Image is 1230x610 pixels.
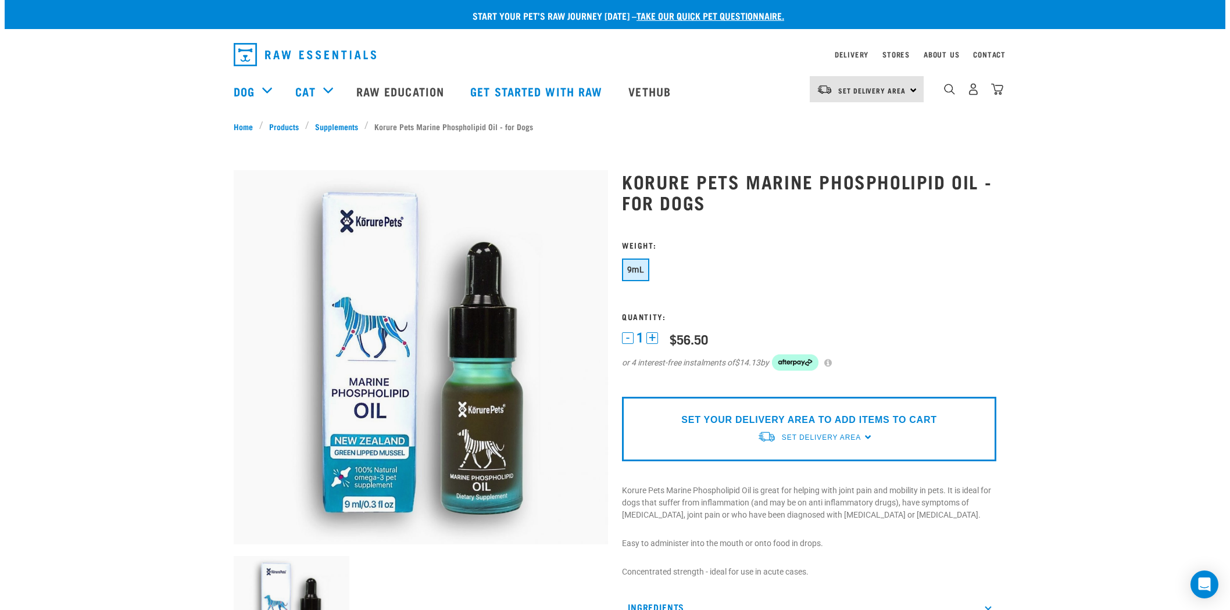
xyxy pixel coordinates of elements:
img: van-moving.png [817,84,832,95]
div: $56.50 [670,332,708,346]
button: + [646,332,658,344]
img: home-icon-1@2x.png [944,84,955,95]
a: Delivery [835,52,868,56]
a: Get started with Raw [459,68,617,114]
a: Products [263,120,305,132]
img: van-moving.png [757,430,776,443]
div: or 4 interest-free instalments of by [622,354,996,371]
a: Vethub [617,68,685,114]
h1: Korure Pets Marine Phospholipid Oil - for Dogs [622,171,996,213]
h3: Weight: [622,241,996,249]
p: Easy to administer into the mouth or onto food in drops. [622,537,996,550]
span: 1 [637,332,643,344]
p: SET YOUR DELIVERY AREA TO ADD ITEMS TO CART [681,413,936,427]
p: Korure Pets Marine Phospholipid Oil is great for helping with joint pain and mobility in pets. It... [622,485,996,521]
nav: dropdown navigation [224,38,1006,71]
button: - [622,332,634,344]
nav: breadcrumbs [234,120,996,132]
a: Supplements [309,120,364,132]
div: Open Intercom Messenger [1190,570,1218,598]
a: take our quick pet questionnaire. [637,13,784,18]
p: Concentrated strength - ideal for use in acute cases. [622,566,996,578]
span: Set Delivery Area [838,88,906,92]
a: Contact [973,52,1006,56]
a: Home [234,120,259,132]
span: Set Delivery Area [782,433,861,442]
span: 9mL [627,265,644,274]
span: $14.13 [735,357,760,369]
img: home-icon@2x.png [991,83,1003,95]
a: Cat [295,82,315,100]
a: Stores [882,52,910,56]
nav: dropdown navigation [5,68,1225,114]
a: Raw Education [345,68,459,114]
img: user.png [967,83,979,95]
img: Raw Essentials Logo [234,43,376,66]
h3: Quantity: [622,312,996,321]
img: OI Lfront 1024x1024 [234,170,608,544]
button: 9mL [622,259,649,281]
img: Afterpay [772,354,818,371]
a: About Us [924,52,959,56]
a: Dog [234,82,255,100]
